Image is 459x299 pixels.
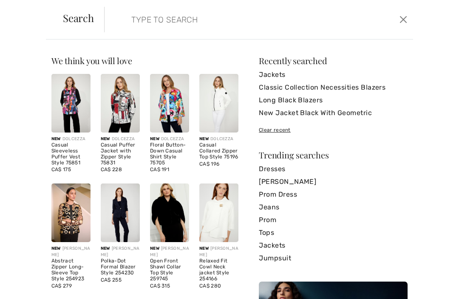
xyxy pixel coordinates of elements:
[101,142,140,166] div: Casual Puffer Jacket with Zipper Style 75831
[259,107,408,119] a: New Jacket Black With Geometric
[150,245,189,258] div: [PERSON_NAME]
[51,55,132,66] span: We think you will love
[101,258,140,276] div: Polka-Dot Formal Blazer Style 254230
[199,142,238,160] div: Casual Collared Zipper Top Style 75196
[150,258,189,282] div: Open Front Shawl Collar Top Style 259745
[51,136,91,142] div: DOLCEZZA
[150,246,159,251] span: New
[150,74,189,133] img: Floral Button-Down Casual Shirt Style 75705. As sample
[51,183,91,242] img: Abstract Zipper Long-Sleeve Top Style 254923. Gold/Black
[199,183,238,242] img: Relaxed Fit Cowl Neck jacket Style 254166. Winter White
[51,283,72,289] span: CA$ 279
[51,246,61,251] span: New
[150,166,169,172] span: CA$ 191
[259,188,408,201] a: Prom Dress
[199,136,238,142] div: DOLCEZZA
[150,136,189,142] div: DOLCEZZA
[259,56,408,65] div: Recently searched
[199,283,221,289] span: CA$ 280
[63,13,94,23] span: Search
[397,13,410,26] button: Close
[51,142,91,166] div: Casual Sleeveless Puffer Vest Style 75851
[150,283,170,289] span: CA$ 315
[101,277,122,283] span: CA$ 255
[259,201,408,214] a: Jeans
[259,163,408,175] a: Dresses
[51,245,91,258] div: [PERSON_NAME]
[259,214,408,226] a: Prom
[259,239,408,252] a: Jackets
[259,81,408,94] a: Classic Collection Necessities Blazers
[150,183,189,242] img: Open Front Shawl Collar Top Style 259745. Black
[101,183,140,242] img: Polka-Dot Formal Blazer Style 254230. Navy
[101,246,110,251] span: New
[101,136,110,141] span: New
[101,166,122,172] span: CA$ 228
[259,226,408,239] a: Tops
[125,7,329,32] input: TYPE TO SEARCH
[51,166,71,172] span: CA$ 175
[259,175,408,188] a: [PERSON_NAME]
[199,136,209,141] span: New
[199,161,219,167] span: CA$ 196
[101,74,140,133] img: Casual Puffer Jacket with Zipper Style 75831. As sample
[51,258,91,282] div: Abstract Zipper Long-Sleeve Top Style 254923
[199,246,209,251] span: New
[259,94,408,107] a: Long Black Blazers
[259,68,408,81] a: Jackets
[150,136,159,141] span: New
[259,252,408,265] a: Jumpsuit
[51,74,91,133] img: Casual Sleeveless Puffer Vest Style 75851. As sample
[259,126,408,134] div: Clear recent
[199,74,238,133] img: Casual Collared Zipper Top Style 75196. Off-white
[150,142,189,166] div: Floral Button-Down Casual Shirt Style 75705
[259,151,408,159] div: Trending searches
[199,245,238,258] div: [PERSON_NAME]
[101,245,140,258] div: [PERSON_NAME]
[51,136,61,141] span: New
[199,258,238,282] div: Relaxed Fit Cowl Neck jacket Style 254166
[101,136,140,142] div: DOLCEZZA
